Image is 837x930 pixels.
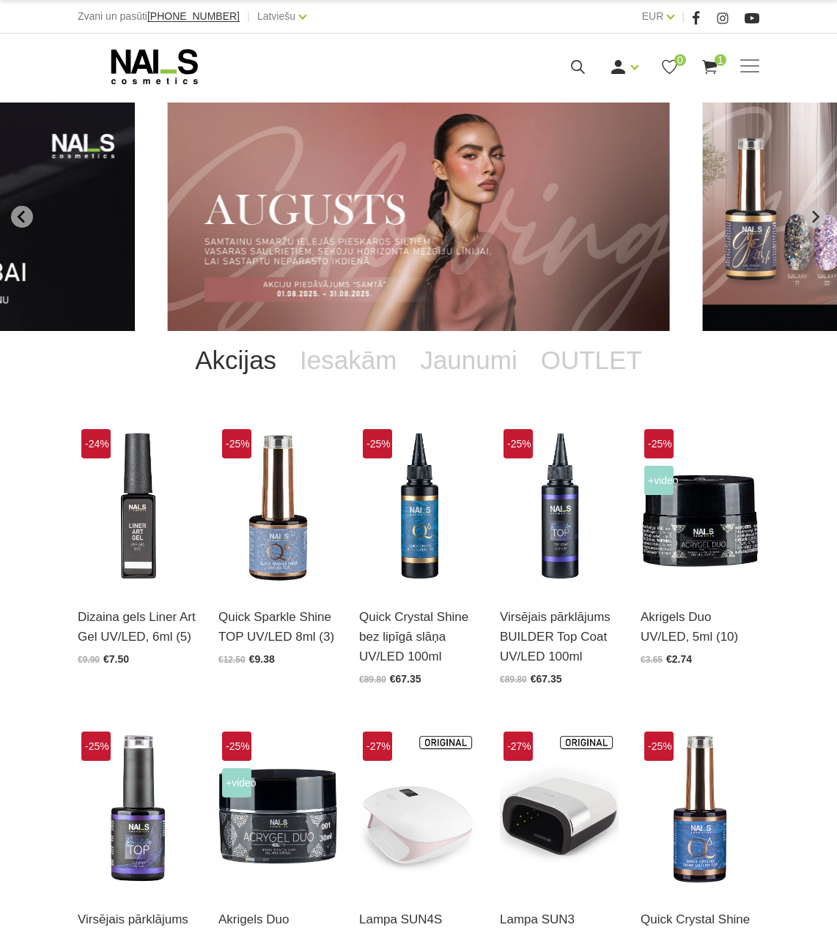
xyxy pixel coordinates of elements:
[531,673,562,685] span: €67.35
[641,607,759,647] a: Akrigels Duo UV/LED, 5ml (10)
[103,653,129,665] span: €7.50
[666,653,692,665] span: €2.74
[81,732,111,761] span: -25%
[701,58,719,76] a: 1
[78,655,100,665] span: €9.90
[78,7,240,26] div: Zvani un pasūti
[641,425,759,589] img: Kas ir AKRIGELS “DUO GEL” un kādas problēmas tas risina?• Tas apvieno ērti modelējamā akrigela un...
[359,425,478,589] img: Virsējais pārklājums bez lipīgā slāņa un UV zilā pārklājuma. Nodrošina izcilu spīdumu manikīram l...
[81,429,111,458] span: -24%
[642,7,664,25] a: EUR
[147,10,240,22] span: [PHONE_NUMBER]
[804,206,826,228] button: Next slide
[682,7,685,26] span: |
[78,425,196,589] img: Liner Art Gel - UV/LED dizaina gels smalku, vienmērīgu, pigmentētu līniju zīmēšanai.Lielisks palī...
[500,607,619,667] a: Virsējais pārklājums BUILDER Top Coat UV/LED 100ml
[363,732,392,761] span: -27%
[359,674,386,685] span: €89.80
[222,732,251,761] span: -25%
[641,728,759,891] img: Virsējais pārklājums bez lipīgā slāņa un UV zilā pārklājuma. Nodrošina izcilu spīdumu manikīram l...
[500,425,619,589] img: Builder Top virsējais pārklājums bez lipīgā slāņa gēllakas/gēla pārklājuma izlīdzināšanai un nost...
[218,728,337,891] img: Kas ir AKRIGELS “DUO GEL” un kādas problēmas tas risina?• Tas apvieno ērti modelējamā akrigela un...
[363,429,392,458] span: -25%
[167,103,669,331] li: 1 of 9
[504,732,533,761] span: -27%
[257,7,295,25] a: Latviešu
[500,674,527,685] span: €89.80
[147,11,240,22] a: [PHONE_NUMBER]
[644,429,674,458] span: -25%
[529,331,654,390] a: OUTLET
[500,728,619,891] img: Modelis: SUNUV 3Jauda: 48WViļņu garums: 365+405nmKalpošanas ilgums: 50000 HRSPogas vadība:10s/30s...
[218,607,337,647] a: Quick Sparkle Shine TOP UV/LED 8ml (3)
[11,206,33,228] button: Go to last slide
[359,728,478,891] img: Tips:UV LAMPAZīmola nosaukums:SUNUVModeļa numurs: SUNUV4Profesionālā UV/Led lampa.Garantija: 1 ga...
[408,331,528,390] a: Jaunumi
[359,607,478,667] a: Quick Crystal Shine bez lipīgā slāņa UV/LED 100ml
[288,331,408,390] a: Iesakām
[222,429,251,458] span: -25%
[660,58,679,76] a: 0
[78,728,196,891] img: Builder Top virsējais pārklājums bez lipīgā slāņa gellakas/gela pārklājuma izlīdzināšanai un nost...
[644,466,674,495] span: +Video
[504,429,533,458] span: -25%
[249,653,275,665] span: €9.38
[247,7,250,26] span: |
[390,673,421,685] span: €67.35
[218,655,246,665] span: €12.50
[183,331,288,390] a: Akcijas
[674,54,686,66] span: 0
[218,425,337,589] img: Virsējais pārklājums bez lipīgā slāņa ar mirdzuma efektu.Pieejami 3 veidi:* Starlight - ar smalkā...
[222,768,251,797] span: +Video
[644,732,674,761] span: -25%
[78,607,196,647] a: Dizaina gels Liner Art Gel UV/LED, 6ml (5)
[715,54,726,66] span: 1
[641,655,663,665] span: €3.65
